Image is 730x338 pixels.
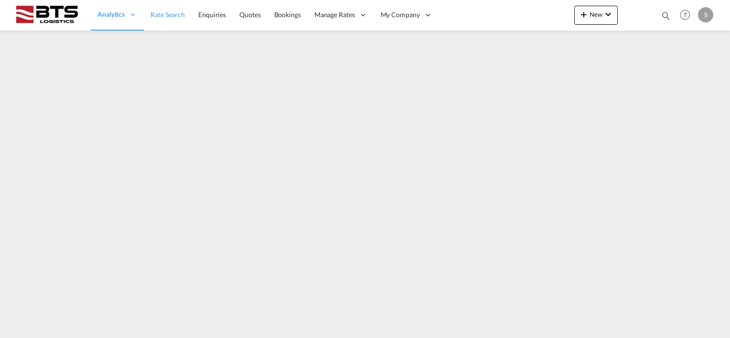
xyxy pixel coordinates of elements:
[661,11,671,25] div: icon-magnify
[661,11,671,21] md-icon: icon-magnify
[574,6,618,25] button: icon-plus 400-fgNewicon-chevron-down
[198,11,226,19] span: Enquiries
[239,11,260,19] span: Quotes
[97,10,125,19] span: Analytics
[677,7,693,23] span: Help
[698,7,713,22] div: S
[677,7,698,24] div: Help
[602,9,614,20] md-icon: icon-chevron-down
[274,11,301,19] span: Bookings
[14,4,79,26] img: cdcc71d0be7811ed9adfbf939d2aa0e8.png
[578,9,590,20] md-icon: icon-plus 400-fg
[578,11,614,18] span: New
[150,11,185,19] span: Rate Search
[381,10,420,20] span: My Company
[314,10,355,20] span: Manage Rates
